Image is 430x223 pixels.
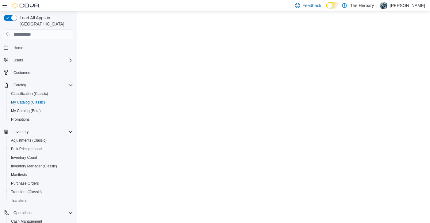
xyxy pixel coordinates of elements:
button: Home [1,43,75,52]
a: Purchase Orders [9,180,41,187]
span: Customers [13,70,31,75]
button: Catalog [11,81,29,89]
button: Inventory Manager (Classic) [6,162,75,170]
span: Manifests [11,172,27,177]
span: Inventory Count [11,155,37,160]
span: Feedback [302,2,321,9]
span: Inventory Manager (Classic) [9,162,73,170]
a: Transfers [9,197,29,204]
span: Purchase Orders [11,181,39,186]
a: My Catalog (Classic) [9,99,48,106]
span: Users [11,57,73,64]
span: Purchase Orders [9,180,73,187]
span: Promotions [9,116,73,123]
button: Inventory [1,127,75,136]
span: Inventory Count [9,154,73,161]
a: Promotions [9,116,32,123]
a: My Catalog (Beta) [9,107,43,115]
span: My Catalog (Beta) [9,107,73,115]
button: Adjustments (Classic) [6,136,75,145]
span: Catalog [13,83,26,88]
span: Adjustments (Classic) [11,138,47,143]
p: [PERSON_NAME] [390,2,425,9]
span: Catalog [11,81,73,89]
span: Classification (Classic) [11,91,48,96]
a: Manifests [9,171,29,178]
span: Home [11,44,73,51]
p: | [376,2,378,9]
span: Manifests [9,171,73,178]
span: Inventory [11,128,73,135]
span: Users [13,58,23,63]
button: Transfers (Classic) [6,188,75,196]
button: Customers [1,68,75,77]
span: Inventory Manager (Classic) [11,164,57,169]
button: Classification (Classic) [6,89,75,98]
button: Users [1,56,75,65]
span: Transfers (Classic) [9,188,73,196]
a: Inventory Count [9,154,40,161]
span: Operations [13,210,32,215]
button: My Catalog (Classic) [6,98,75,107]
button: Catalog [1,81,75,89]
input: Dark Mode [326,2,339,9]
span: Promotions [11,117,30,122]
a: Bulk Pricing Import [9,145,44,153]
span: Inventory [13,129,29,134]
button: Users [11,57,25,64]
button: Purchase Orders [6,179,75,188]
button: Promotions [6,115,75,124]
div: Brandon Eddie [380,2,387,9]
span: My Catalog (Classic) [11,100,45,105]
a: Home [11,44,26,52]
span: Classification (Classic) [9,90,73,97]
span: Customers [11,69,73,76]
button: Inventory Count [6,153,75,162]
button: Operations [11,209,34,217]
span: Bulk Pricing Import [9,145,73,153]
button: Inventory [11,128,31,135]
button: Manifests [6,170,75,179]
img: Cova [12,2,40,9]
span: Bulk Pricing Import [11,147,42,151]
a: Classification (Classic) [9,90,51,97]
span: Transfers [9,197,73,204]
span: Transfers [11,198,26,203]
a: Inventory Manager (Classic) [9,162,60,170]
span: Transfers (Classic) [11,190,42,194]
a: Transfers (Classic) [9,188,44,196]
a: Customers [11,69,34,76]
span: Adjustments (Classic) [9,137,73,144]
button: Transfers [6,196,75,205]
span: Home [13,45,23,50]
button: Operations [1,209,75,217]
p: The Herbary [350,2,374,9]
span: Operations [11,209,73,217]
button: My Catalog (Beta) [6,107,75,115]
a: Adjustments (Classic) [9,137,49,144]
span: My Catalog (Classic) [9,99,73,106]
button: Bulk Pricing Import [6,145,75,153]
span: My Catalog (Beta) [11,108,41,113]
span: Load All Apps in [GEOGRAPHIC_DATA] [17,15,73,27]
